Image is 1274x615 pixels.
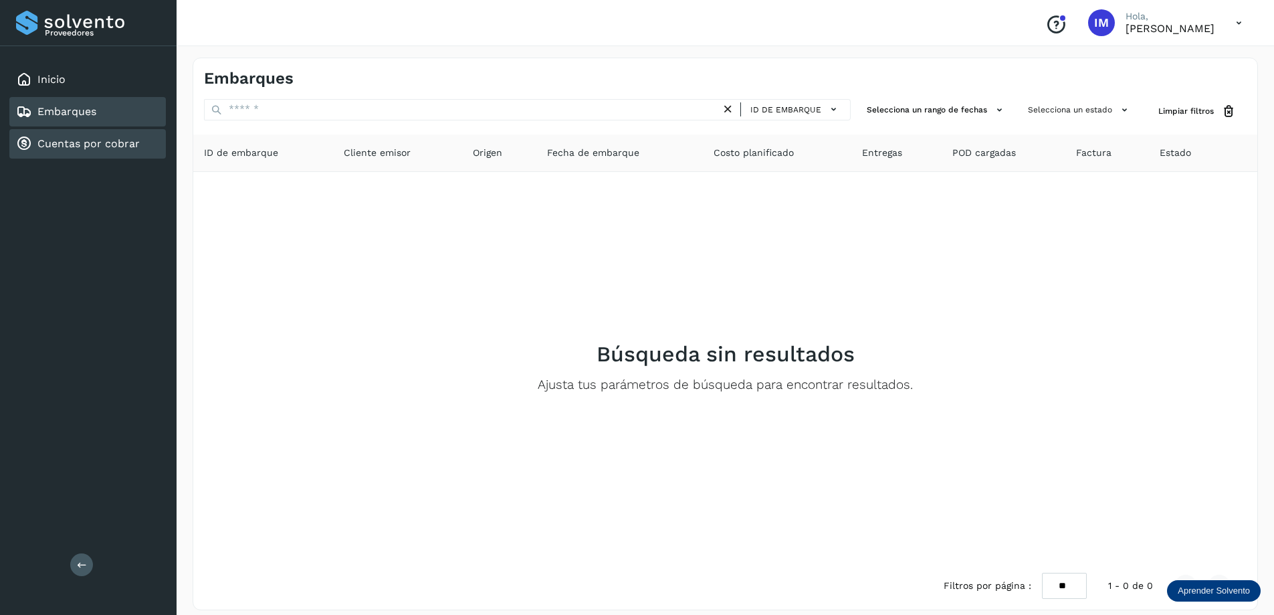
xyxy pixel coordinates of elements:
[473,146,502,160] span: Origen
[547,146,639,160] span: Fecha de embarque
[9,129,166,159] div: Cuentas por cobrar
[1076,146,1111,160] span: Factura
[714,146,794,160] span: Costo planificado
[37,105,96,118] a: Embarques
[944,579,1031,593] span: Filtros por página :
[1148,99,1247,124] button: Limpiar filtros
[750,104,821,116] span: ID de embarque
[597,341,855,367] h2: Búsqueda sin resultados
[1108,579,1153,593] span: 1 - 0 de 0
[9,97,166,126] div: Embarques
[861,99,1012,121] button: Selecciona un rango de fechas
[344,146,411,160] span: Cliente emisor
[37,73,66,86] a: Inicio
[1167,580,1261,602] div: Aprender Solvento
[862,146,902,160] span: Entregas
[204,146,278,160] span: ID de embarque
[45,28,161,37] p: Proveedores
[1126,22,1214,35] p: Isaias Muñoz mendoza
[204,69,294,88] h4: Embarques
[1023,99,1137,121] button: Selecciona un estado
[1126,11,1214,22] p: Hola,
[538,377,913,393] p: Ajusta tus parámetros de búsqueda para encontrar resultados.
[1160,146,1191,160] span: Estado
[37,137,140,150] a: Cuentas por cobrar
[1158,105,1214,117] span: Limpiar filtros
[746,100,845,119] button: ID de embarque
[9,65,166,94] div: Inicio
[952,146,1016,160] span: POD cargadas
[1178,586,1250,596] p: Aprender Solvento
